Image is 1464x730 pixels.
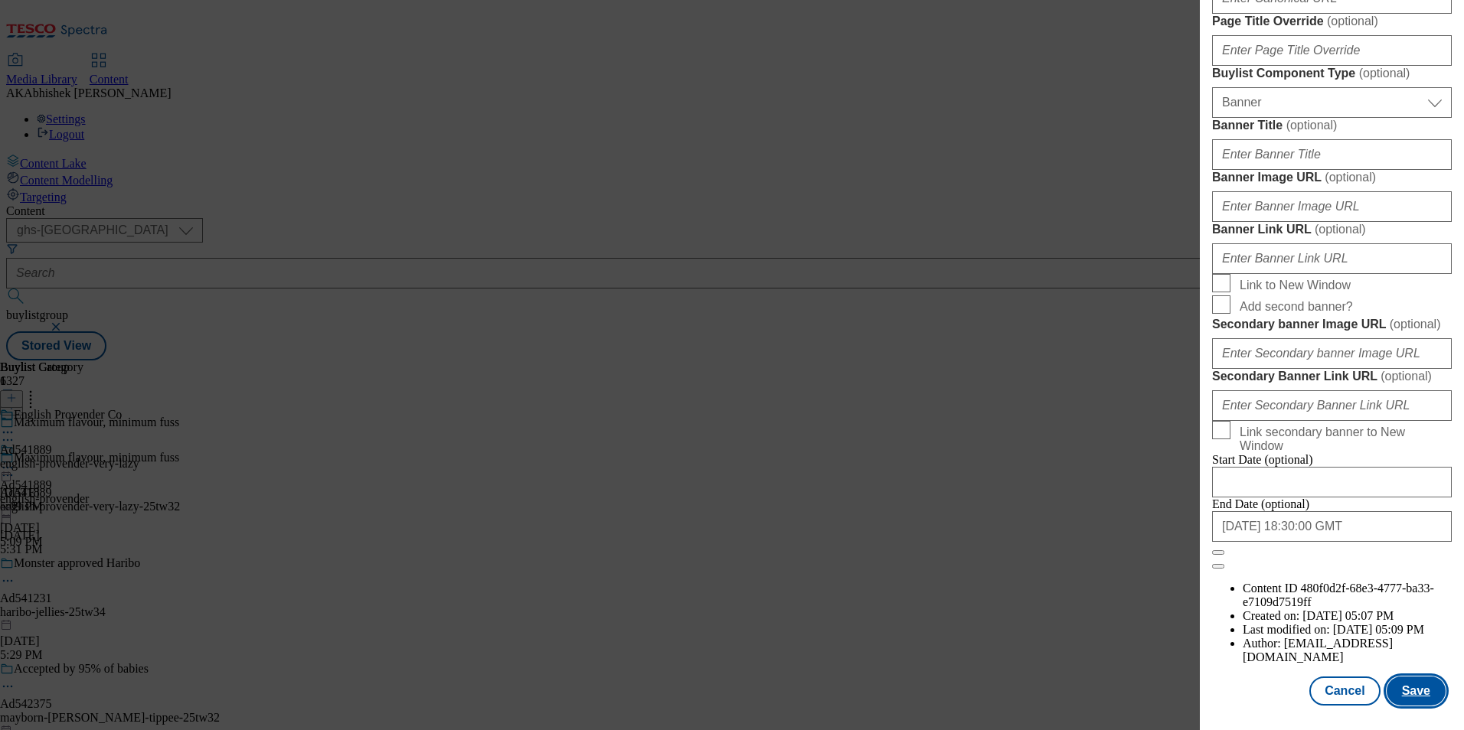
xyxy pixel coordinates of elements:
span: ( optional ) [1327,15,1378,28]
label: Secondary Banner Link URL [1212,369,1452,384]
span: Start Date (optional) [1212,453,1313,466]
input: Enter Banner Image URL [1212,191,1452,222]
input: Enter Secondary Banner Link URL [1212,390,1452,421]
span: End Date (optional) [1212,497,1309,510]
input: Enter Date [1212,467,1452,497]
label: Secondary banner Image URL [1212,317,1452,332]
label: Page Title Override [1212,14,1452,29]
button: Close [1212,550,1224,555]
label: Banner Title [1212,118,1452,133]
li: Author: [1243,637,1452,664]
label: Banner Image URL [1212,170,1452,185]
button: Cancel [1309,676,1380,706]
span: ( optional ) [1390,318,1441,331]
li: Last modified on: [1243,623,1452,637]
label: Banner Link URL [1212,222,1452,237]
span: Add second banner? [1240,300,1353,314]
span: ( optional ) [1325,171,1376,184]
span: ( optional ) [1359,67,1410,80]
button: Save [1387,676,1446,706]
span: ( optional ) [1381,370,1432,383]
span: ( optional ) [1315,223,1366,236]
input: Enter Banner Title [1212,139,1452,170]
input: Enter Secondary banner Image URL [1212,338,1452,369]
span: Link secondary banner to New Window [1240,425,1446,453]
label: Buylist Component Type [1212,66,1452,81]
span: [DATE] 05:07 PM [1302,609,1394,622]
li: Content ID [1243,582,1452,609]
input: Enter Page Title Override [1212,35,1452,66]
span: [DATE] 05:09 PM [1333,623,1424,636]
input: Enter Date [1212,511,1452,542]
li: Created on: [1243,609,1452,623]
span: ( optional ) [1286,119,1338,132]
span: [EMAIL_ADDRESS][DOMAIN_NAME] [1243,637,1393,663]
span: 480f0d2f-68e3-4777-ba33-e7109d7519ff [1243,582,1434,608]
input: Enter Banner Link URL [1212,243,1452,274]
span: Link to New Window [1240,279,1351,292]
